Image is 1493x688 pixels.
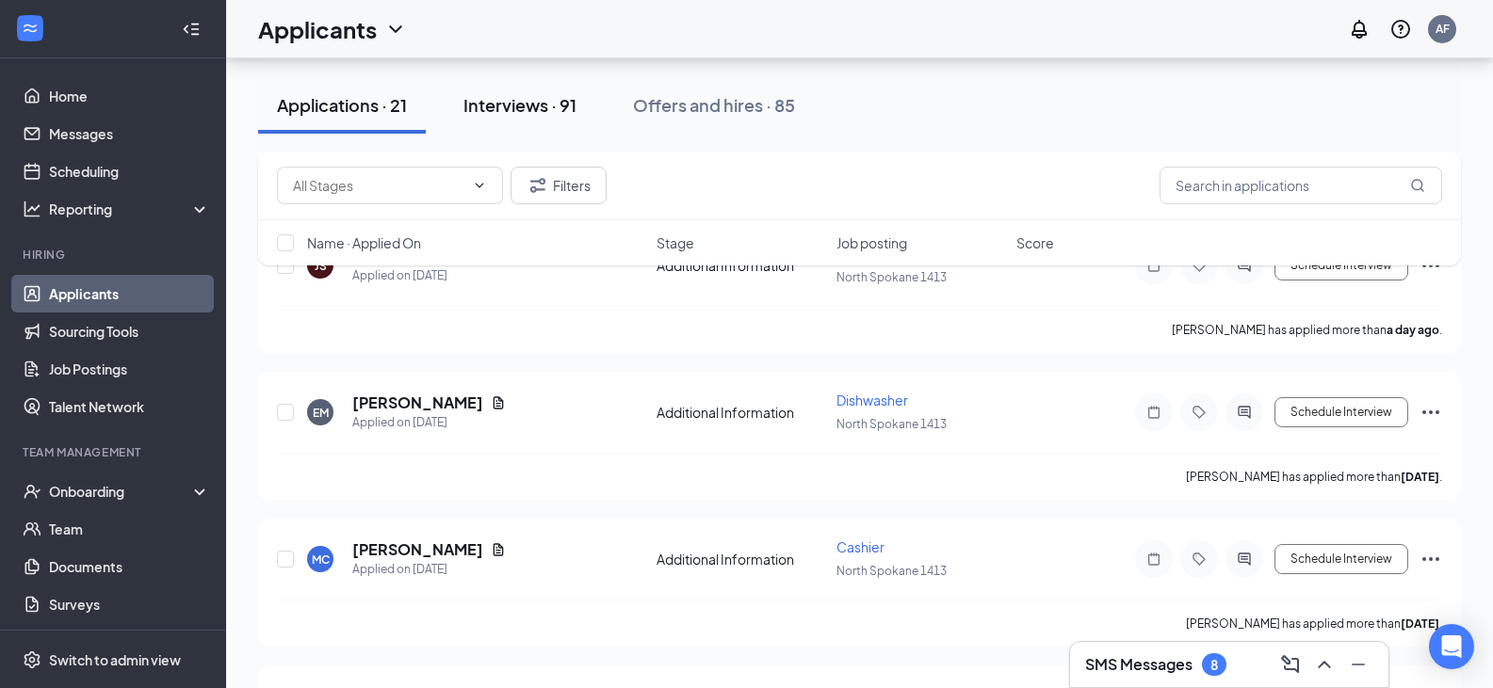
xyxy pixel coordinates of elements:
[313,405,329,421] div: EM
[312,552,330,568] div: MC
[1348,18,1371,40] svg: Notifications
[463,93,576,117] div: Interviews · 91
[352,539,483,560] h5: [PERSON_NAME]
[258,13,377,45] h1: Applicants
[511,167,607,204] button: Filter Filters
[23,650,41,669] svg: Settings
[633,93,795,117] div: Offers and hires · 85
[49,152,210,190] a: Scheduling
[472,178,487,193] svg: ChevronDown
[836,564,947,578] span: North Spokane 1413
[1309,649,1339,680] button: ChevronUp
[1016,233,1054,252] span: Score
[1274,397,1408,427] button: Schedule Interview
[277,93,407,117] div: Applications · 21
[49,650,181,669] div: Switch to admin view
[1279,653,1302,676] svg: ComposeMessage
[23,444,206,460] div: Team Management
[657,403,825,422] div: Additional Information
[49,510,210,548] a: Team
[1313,653,1336,676] svg: ChevronUp
[491,542,506,557] svg: Document
[307,233,421,252] span: Name · Applied On
[182,20,201,39] svg: Collapse
[23,247,206,263] div: Hiring
[352,413,506,432] div: Applied on [DATE]
[1389,18,1412,40] svg: QuestionInfo
[1233,552,1256,567] svg: ActiveChat
[49,77,210,115] a: Home
[23,200,41,218] svg: Analysis
[1233,405,1256,420] svg: ActiveChat
[836,233,907,252] span: Job posting
[657,233,694,252] span: Stage
[49,585,210,623] a: Surveys
[1420,548,1442,570] svg: Ellipses
[1188,552,1210,567] svg: Tag
[1085,654,1193,675] h3: SMS Messages
[384,18,407,40] svg: ChevronDown
[657,550,825,568] div: Additional Information
[1186,616,1442,632] p: [PERSON_NAME] has applied more than .
[1429,624,1474,669] div: Open Intercom Messenger
[836,538,884,555] span: Cashier
[21,19,40,38] svg: WorkstreamLogo
[1436,21,1450,37] div: AF
[49,482,194,501] div: Onboarding
[1420,401,1442,424] svg: Ellipses
[836,392,908,408] span: Dishwasher
[352,560,506,579] div: Applied on [DATE]
[49,200,211,218] div: Reporting
[49,388,210,425] a: Talent Network
[49,548,210,585] a: Documents
[1401,616,1439,631] b: [DATE]
[1188,405,1210,420] svg: Tag
[1186,469,1442,485] p: [PERSON_NAME] has applied more than .
[1143,552,1165,567] svg: Note
[1160,167,1442,204] input: Search in applications
[49,115,210,152] a: Messages
[1387,323,1439,337] b: a day ago
[1172,322,1442,338] p: [PERSON_NAME] has applied more than .
[1143,405,1165,420] svg: Note
[49,275,210,312] a: Applicants
[1210,657,1218,673] div: 8
[293,175,464,196] input: All Stages
[23,482,41,501] svg: UserCheck
[1274,544,1408,574] button: Schedule Interview
[49,350,210,388] a: Job Postings
[1275,649,1306,680] button: ComposeMessage
[49,312,210,350] a: Sourcing Tools
[491,395,506,410] svg: Document
[1343,649,1373,680] button: Minimize
[836,417,947,431] span: North Spokane 1413
[527,174,549,197] svg: Filter
[1347,653,1370,676] svg: Minimize
[1401,470,1439,484] b: [DATE]
[1410,178,1425,193] svg: MagnifyingGlass
[352,392,483,413] h5: [PERSON_NAME]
